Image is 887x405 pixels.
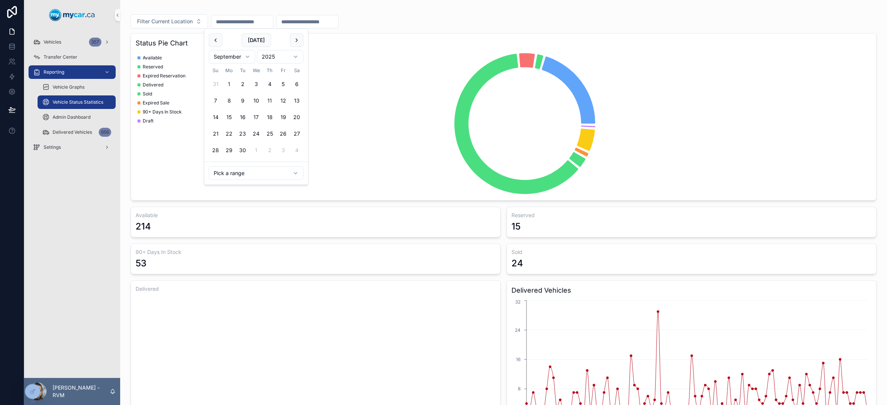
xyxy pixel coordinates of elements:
[209,94,222,107] button: Sunday, September 7th, 2025
[241,33,271,47] button: [DATE]
[44,69,64,75] span: Reporting
[263,66,276,74] th: Thursday
[263,77,276,91] button: Thursday, September 4th, 2025
[38,80,116,94] a: Vehicle Graphs
[143,118,154,124] span: Draft
[511,221,520,233] div: 15
[131,14,208,29] button: Select Button
[515,327,520,333] tspan: 24
[209,166,303,180] button: Relative time
[136,221,151,233] div: 214
[290,110,303,124] button: Saturday, September 20th, 2025
[290,94,303,107] button: Saturday, September 13th, 2025
[236,77,249,91] button: Tuesday, September 2nd, 2025
[38,95,116,109] a: Vehicle Status Statistics
[53,84,84,90] span: Vehicle Graphs
[236,66,249,74] th: Tuesday
[518,386,520,391] tspan: 8
[290,66,303,74] th: Saturday
[511,212,872,219] h3: Reserved
[249,144,263,157] button: Wednesday, October 1st, 2025
[515,299,520,305] tspan: 32
[276,127,290,141] button: Friday, September 26th, 2025
[236,144,249,157] button: Tuesday, September 30th, 2025
[38,110,116,124] a: Admin Dashboard
[249,66,263,74] th: Wednesday
[222,66,236,74] th: Monday
[99,128,111,137] div: 656
[236,110,249,124] button: Tuesday, September 16th, 2025
[222,94,236,107] button: Monday, September 8th, 2025
[143,91,152,97] span: Sold
[89,38,101,47] div: 357
[263,94,276,107] button: Today, Thursday, September 11th, 2025
[136,38,872,48] h3: Status Pie Chart
[222,127,236,141] button: Monday, September 22nd, 2025
[209,66,303,157] table: September 2025
[290,127,303,141] button: Saturday, September 27th, 2025
[53,384,110,399] p: [PERSON_NAME] - RVM
[29,50,116,64] a: Transfer Center
[249,77,263,91] button: Wednesday, September 3rd, 2025
[29,35,116,49] a: Vehicles357
[143,64,163,70] span: Reserved
[29,65,116,79] a: Reporting
[143,82,163,88] span: Delivered
[143,73,186,79] span: Expired Reservation
[38,125,116,139] a: Delivered Vehicles656
[53,114,91,120] span: Admin Dashboard
[516,357,520,362] tspan: 16
[44,39,61,45] span: Vehicles
[276,110,290,124] button: Friday, September 19th, 2025
[276,94,290,107] button: Friday, September 12th, 2025
[511,285,872,296] h3: Delivered Vehicles
[143,55,162,61] span: Available
[209,127,222,141] button: Sunday, September 21st, 2025
[249,127,263,141] button: Wednesday, September 24th, 2025
[222,110,236,124] button: Monday, September 15th, 2025
[24,30,120,164] div: scrollable content
[511,257,523,269] div: 24
[49,9,95,21] img: App logo
[136,285,496,293] h3: Delivered
[222,144,236,157] button: Monday, September 29th, 2025
[53,99,103,105] span: Vehicle Status Statistics
[143,109,182,115] span: 90+ Days In Stock
[136,248,496,256] h3: 90+ Days In Stock
[276,144,290,157] button: Friday, October 3rd, 2025
[143,100,169,106] span: Expired Sale
[44,144,61,150] span: Settings
[290,144,303,157] button: Saturday, October 4th, 2025
[136,51,872,196] div: chart
[263,144,276,157] button: Thursday, October 2nd, 2025
[236,94,249,107] button: Tuesday, September 9th, 2025
[209,110,222,124] button: Sunday, September 14th, 2025
[209,77,222,91] button: Sunday, August 31st, 2025
[263,127,276,141] button: Thursday, September 25th, 2025
[137,18,193,25] span: Filter Current Location
[222,77,236,91] button: Monday, September 1st, 2025
[53,129,92,135] span: Delivered Vehicles
[276,66,290,74] th: Friday
[249,110,263,124] button: Wednesday, September 17th, 2025
[44,54,77,60] span: Transfer Center
[209,66,222,74] th: Sunday
[29,141,116,154] a: Settings
[511,248,872,256] h3: Sold
[136,257,146,269] div: 53
[263,110,276,124] button: Thursday, September 18th, 2025
[276,77,290,91] button: Friday, September 5th, 2025
[209,144,222,157] button: Sunday, September 28th, 2025
[236,127,249,141] button: Tuesday, September 23rd, 2025
[290,77,303,91] button: Saturday, September 6th, 2025
[249,94,263,107] button: Wednesday, September 10th, 2025
[136,212,496,219] h3: Available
